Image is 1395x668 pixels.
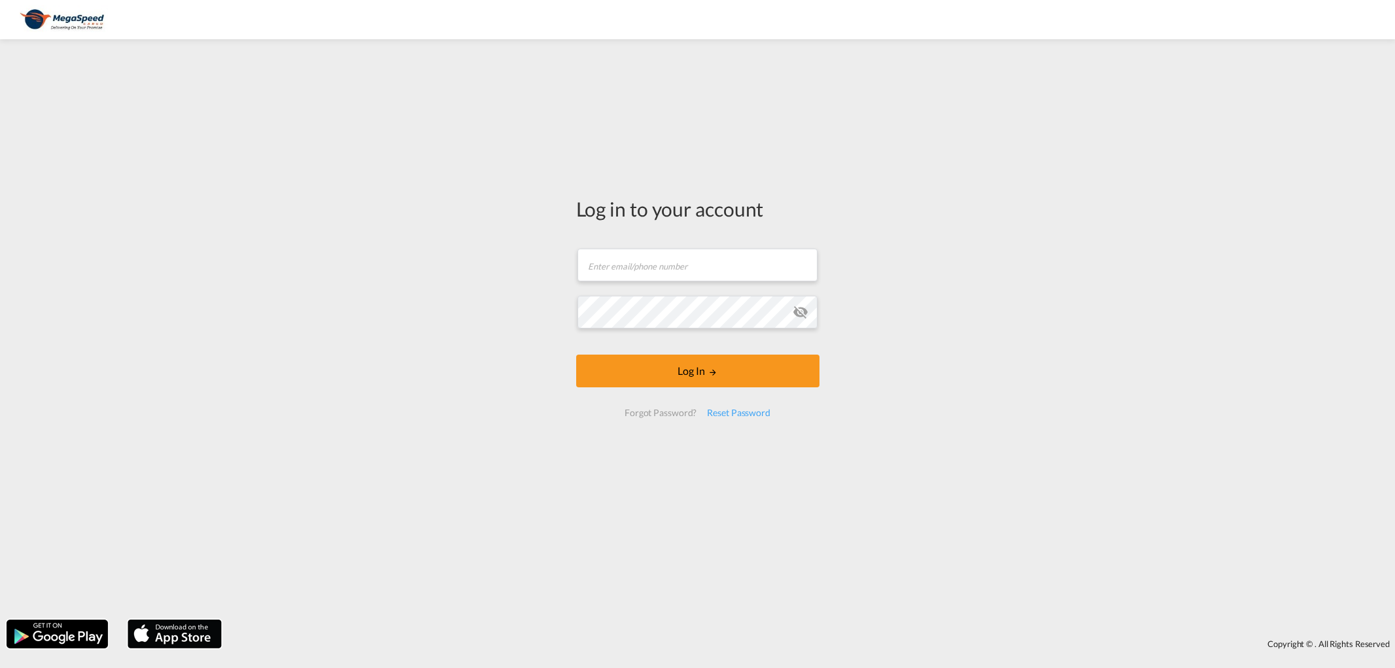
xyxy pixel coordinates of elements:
[126,618,223,650] img: apple.png
[576,355,819,387] button: LOGIN
[20,5,108,35] img: ad002ba0aea611eda5429768204679d3.JPG
[793,304,808,320] md-icon: icon-eye-off
[702,401,776,425] div: Reset Password
[619,401,702,425] div: Forgot Password?
[576,195,819,222] div: Log in to your account
[577,249,818,281] input: Enter email/phone number
[228,633,1395,655] div: Copyright © . All Rights Reserved
[5,618,109,650] img: google.png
